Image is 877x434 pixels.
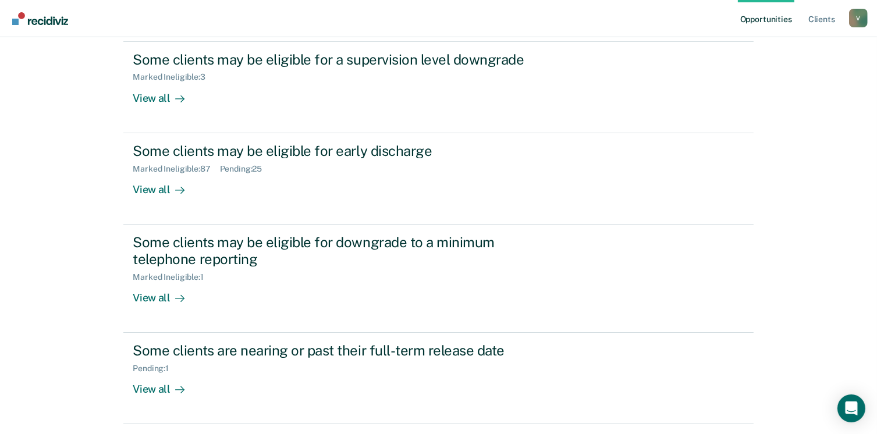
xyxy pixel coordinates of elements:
div: Some clients may be eligible for downgrade to a minimum telephone reporting [133,234,541,268]
div: View all [133,282,198,304]
div: Marked Ineligible : 1 [133,272,212,282]
a: Some clients may be eligible for downgrade to a minimum telephone reportingMarked Ineligible:1Vie... [123,225,753,333]
div: View all [133,373,198,396]
div: Some clients may be eligible for early discharge [133,143,541,159]
a: Some clients may be eligible for early dischargeMarked Ineligible:87Pending:25View all [123,133,753,225]
div: Marked Ineligible : 87 [133,164,219,174]
div: View all [133,82,198,105]
div: Some clients may be eligible for a supervision level downgrade [133,51,541,68]
div: V [849,9,868,27]
button: Profile dropdown button [849,9,868,27]
div: Open Intercom Messenger [837,394,865,422]
div: Some clients are nearing or past their full-term release date [133,342,541,359]
div: View all [133,173,198,196]
img: Recidiviz [12,12,68,25]
div: Marked Ineligible : 3 [133,72,214,82]
div: Pending : 1 [133,364,178,373]
div: Pending : 25 [220,164,272,174]
a: Some clients are nearing or past their full-term release datePending:1View all [123,333,753,424]
a: Some clients may be eligible for a supervision level downgradeMarked Ineligible:3View all [123,41,753,133]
